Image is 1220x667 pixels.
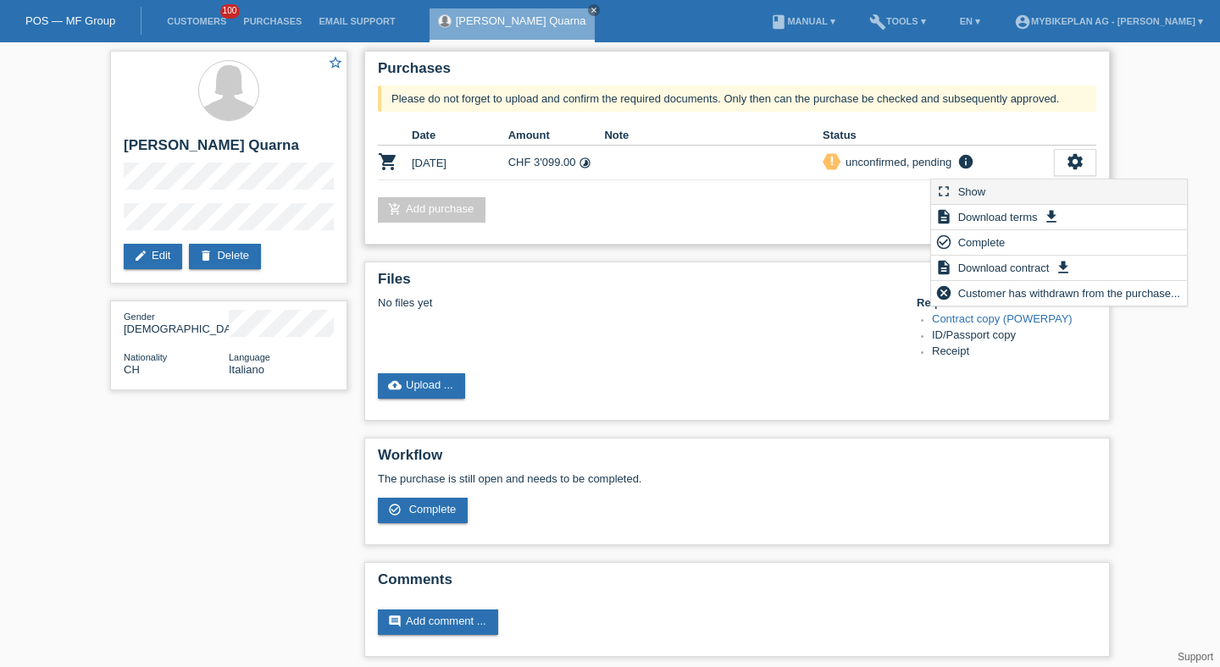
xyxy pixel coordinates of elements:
a: account_circleMybikeplan AG - [PERSON_NAME] ▾ [1006,16,1212,26]
h2: Files [378,271,1096,296]
h4: Required documents [917,296,1096,309]
a: [PERSON_NAME] Quarna [456,14,586,27]
i: cloud_upload [388,378,402,392]
div: [DEMOGRAPHIC_DATA] [124,310,229,335]
div: unconfirmed, pending [840,153,951,171]
i: star_border [328,55,343,70]
a: commentAdd comment ... [378,609,498,635]
a: bookManual ▾ [762,16,844,26]
i: POSP00028484 [378,152,398,172]
a: Purchases [235,16,310,26]
a: add_shopping_cartAdd purchase [378,197,485,223]
span: Gender [124,311,155,322]
span: Italiano [229,363,264,376]
a: deleteDelete [189,244,261,269]
a: cloud_uploadUpload ... [378,373,465,399]
h2: Workflow [378,447,1096,472]
h2: Purchases [378,60,1096,85]
a: check_circle_outline Complete [378,498,468,523]
i: info [956,153,976,170]
th: Amount [508,125,605,146]
i: priority_high [826,155,838,167]
a: close [588,4,600,16]
i: check_circle_outline [388,503,402,516]
li: ID/Passport copy [932,328,1096,345]
a: Support [1178,651,1213,663]
i: Instalments (36 instalments) [579,157,591,169]
h2: [PERSON_NAME] Quarna [124,137,334,163]
i: add_shopping_cart [388,202,402,216]
i: book [770,14,787,30]
a: star_border [328,55,343,73]
i: description [935,208,952,225]
p: The purchase is still open and needs to be completed. [378,472,1096,485]
span: Nationality [124,352,167,362]
span: Complete [956,232,1008,252]
i: get_app [1043,208,1060,225]
i: account_circle [1014,14,1031,30]
th: Date [412,125,508,146]
i: fullscreen [935,183,952,200]
td: CHF 3'099.00 [508,146,605,180]
th: Note [604,125,823,146]
span: Download terms [956,207,1040,227]
th: Status [823,125,1054,146]
i: comment [388,615,402,628]
i: delete [199,249,213,262]
span: Switzerland [124,363,140,376]
li: Receipt [932,345,1096,361]
a: Customers [158,16,235,26]
span: 100 [220,4,241,19]
i: close [590,6,598,14]
span: Complete [409,503,457,515]
i: settings [1066,152,1084,171]
i: check_circle_outline [935,234,952,251]
td: [DATE] [412,146,508,180]
a: buildTools ▾ [861,16,934,26]
span: Show [956,181,989,201]
a: Contract copy (POWERPAY) [932,312,1073,325]
h2: Comments [378,571,1096,597]
div: No files yet [378,296,896,309]
i: edit [134,249,147,262]
a: POS — MF Group [25,14,115,27]
span: Language [229,352,270,362]
i: build [869,14,886,30]
a: Email Support [310,16,403,26]
a: editEdit [124,244,182,269]
a: EN ▾ [951,16,989,26]
div: Please do not forget to upload and confirm the required documents. Only then can the purchase be ... [378,85,1096,112]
